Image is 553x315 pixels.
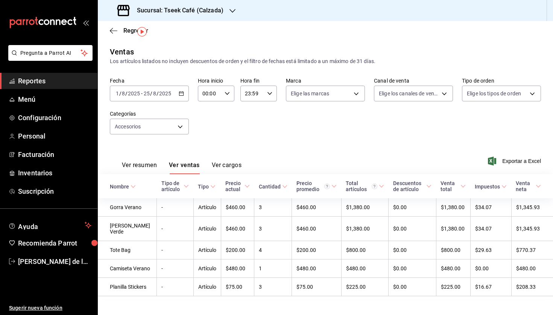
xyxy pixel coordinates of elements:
[193,198,221,217] td: Artículo
[157,278,194,296] td: -
[98,259,157,278] td: Camiseta Verano
[516,180,534,192] div: Venta neta
[225,180,243,192] div: Precio actual
[125,90,128,96] span: /
[198,184,209,190] div: Tipo
[254,198,292,217] td: 3
[489,157,541,166] button: Exportar a Excel
[98,217,157,241] td: [PERSON_NAME] Verde
[296,180,337,192] span: Precio promedio
[110,78,189,83] label: Fecha
[341,241,389,259] td: $800.00
[341,198,389,217] td: $1,380.00
[157,241,194,259] td: -
[389,198,436,217] td: $0.00
[83,20,89,26] button: open_drawer_menu
[137,27,147,36] img: Tooltip marker
[193,241,221,259] td: Artículo
[346,180,377,192] div: Total artículos
[341,217,389,241] td: $1,380.00
[346,180,384,192] span: Total artículos
[157,259,194,278] td: -
[193,259,221,278] td: Artículo
[150,90,152,96] span: /
[18,131,91,141] span: Personal
[157,198,194,217] td: -
[470,259,511,278] td: $0.00
[254,278,292,296] td: 3
[18,94,91,104] span: Menú
[436,198,470,217] td: $1,380.00
[291,90,329,97] span: Elige las marcas
[511,278,553,296] td: $208.33
[292,278,342,296] td: $75.00
[169,161,200,174] button: Ver ventas
[110,46,134,57] div: Ventas
[341,278,389,296] td: $225.00
[324,184,330,189] svg: Precio promedio = Total artículos / cantidad
[511,259,553,278] td: $480.00
[18,76,91,86] span: Reportes
[389,278,436,296] td: $0.00
[259,184,287,190] span: Cantidad
[18,256,91,267] span: [PERSON_NAME] de la [PERSON_NAME]
[254,217,292,241] td: 3
[516,180,541,192] span: Venta neta
[123,27,148,34] span: Regresar
[393,180,425,192] div: Descuentos de artículo
[212,161,242,174] button: Ver cargos
[198,78,234,83] label: Hora inicio
[436,217,470,241] td: $1,380.00
[8,45,93,61] button: Pregunta a Parrot AI
[389,217,436,241] td: $0.00
[98,198,157,217] td: Gorra Verano
[221,217,254,241] td: $460.00
[286,78,365,83] label: Marca
[157,217,194,241] td: -
[5,54,93,62] a: Pregunta a Parrot AI
[159,90,172,96] input: ----
[161,180,189,192] span: Tipo de artículo
[161,180,182,192] div: Tipo de artículo
[475,184,507,190] span: Impuestos
[156,90,159,96] span: /
[475,184,500,190] div: Impuestos
[441,180,459,192] div: Venta total
[221,198,254,217] td: $460.00
[254,259,292,278] td: 1
[341,259,389,278] td: $480.00
[225,180,250,192] span: Precio actual
[122,161,242,174] div: navigation tabs
[110,111,189,116] label: Categorías
[128,90,140,96] input: ----
[98,241,157,259] td: Tote Bag
[393,180,431,192] span: Descuentos de artículo
[141,90,143,96] span: -
[240,78,277,83] label: Hora fin
[221,278,254,296] td: $75.00
[131,6,223,15] h3: Sucursal: Tseek Café (Calzada)
[511,241,553,259] td: $770.37
[18,238,91,248] span: Recomienda Parrot
[122,161,157,174] button: Ver resumen
[470,217,511,241] td: $34.07
[379,90,439,97] span: Elige los canales de venta
[511,217,553,241] td: $1,345.93
[470,278,511,296] td: $16.67
[18,149,91,160] span: Facturación
[98,278,157,296] td: Planilla Stickers
[115,123,141,130] span: Accesorios
[18,221,82,230] span: Ayuda
[470,198,511,217] td: $34.07
[18,168,91,178] span: Inventarios
[198,184,216,190] span: Tipo
[389,241,436,259] td: $0.00
[436,241,470,259] td: $800.00
[292,217,342,241] td: $460.00
[462,78,541,83] label: Tipo de orden
[110,184,136,190] span: Nombre
[110,27,148,34] button: Regresar
[292,241,342,259] td: $200.00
